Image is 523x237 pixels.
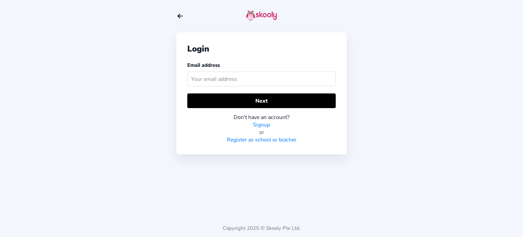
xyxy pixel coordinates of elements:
[187,72,336,86] input: Your email address
[187,114,336,121] div: Don't have an account?
[176,12,184,20] button: arrow back outline
[187,43,336,54] div: Login
[246,10,277,21] img: skooly-logo.png
[187,93,336,108] button: Next
[187,62,220,69] label: Email address
[253,121,270,129] a: Signup
[187,129,336,136] div: or
[227,136,297,144] a: Register as school or teacher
